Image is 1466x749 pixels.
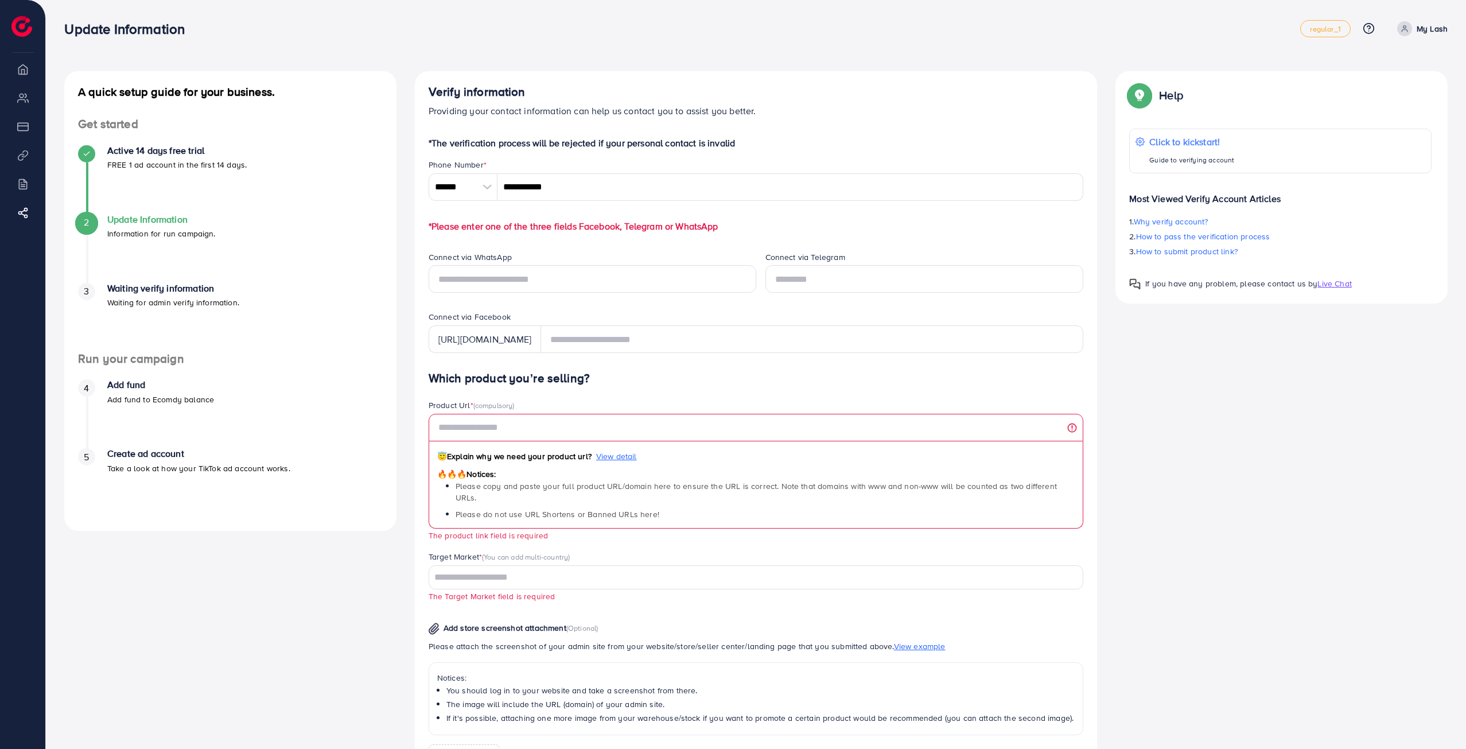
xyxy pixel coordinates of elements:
span: Add store screenshot attachment [444,622,566,634]
h4: Verify information [429,85,1084,99]
input: Search for option [430,569,1069,587]
li: Update Information [64,214,396,283]
span: How to pass the verification process [1136,231,1270,242]
h4: Update Information [107,214,216,225]
h4: Create ad account [107,448,290,459]
p: Take a look at how your TikTok ad account works. [107,461,290,475]
p: *Please enter one of the three fields Facebook, Telegram or WhatsApp [429,219,1084,233]
span: Live Chat [1317,278,1351,289]
span: If you have any problem, please contact us by [1145,278,1317,289]
img: img [429,623,440,635]
h4: Add fund [107,379,214,390]
li: Waiting verify information [64,283,396,352]
span: (You can add multi-country) [482,552,570,562]
span: 3 [84,285,89,298]
img: logo [11,16,32,37]
p: Add fund to Ecomdy balance [107,393,214,406]
span: regular_1 [1310,25,1340,33]
span: Please copy and paste your full product URL/domain here to ensure the URL is correct. Note that d... [456,480,1057,503]
p: 1. [1129,215,1432,228]
span: (Optional) [566,623,598,633]
label: Target Market [429,551,570,562]
li: Add fund [64,379,396,448]
h4: Which product you’re selling? [429,371,1084,386]
iframe: Chat [1417,697,1457,740]
span: 4 [84,382,89,395]
div: [URL][DOMAIN_NAME] [429,325,541,353]
p: Most Viewed Verify Account Articles [1129,183,1432,205]
div: Search for option [429,565,1084,589]
p: Help [1159,88,1183,102]
h3: Update Information [64,21,194,37]
span: 2 [84,216,89,229]
span: 5 [84,451,89,464]
span: Notices: [437,468,496,480]
label: Phone Number [429,159,487,170]
p: Please attach the screenshot of your admin site from your website/store/seller center/landing pag... [429,639,1084,653]
span: How to submit product link? [1136,246,1238,257]
li: Active 14 days free trial [64,145,396,214]
p: 2. [1129,230,1432,243]
p: Guide to verifying account [1149,153,1234,167]
h4: Run your campaign [64,352,396,366]
small: The Target Market field is required [429,591,555,601]
p: My Lash [1417,22,1448,36]
span: Please do not use URL Shortens or Banned URLs here! [456,509,659,520]
img: Popup guide [1129,278,1141,290]
label: Connect via Facebook [429,311,511,323]
span: (compulsory) [473,400,515,410]
h4: Waiting verify information [107,283,239,294]
p: Information for run campaign. [107,227,216,240]
p: Providing your contact information can help us contact you to assist you better. [429,104,1084,118]
h4: Get started [64,117,396,131]
p: *The verification process will be rejected if your personal contact is invalid [429,136,1084,150]
a: My Lash [1393,21,1448,36]
span: View example [894,641,946,652]
span: 🔥🔥🔥 [437,468,466,480]
span: Explain why we need your product url? [437,451,592,462]
li: If it's possible, attaching one more image from your warehouse/stock if you want to promote a cer... [446,712,1075,724]
p: Notices: [437,671,1075,685]
li: The image will include the URL (domain) of your admin site. [446,698,1075,710]
h4: Active 14 days free trial [107,145,247,156]
small: The product link field is required [429,530,548,541]
p: Waiting for admin verify information. [107,296,239,309]
span: Why verify account? [1134,216,1208,227]
h4: A quick setup guide for your business. [64,85,396,99]
label: Product Url [429,399,515,411]
p: 3. [1129,245,1432,258]
label: Connect via WhatsApp [429,251,512,263]
span: 😇 [437,451,447,462]
label: Connect via Telegram [765,251,845,263]
a: regular_1 [1300,20,1350,37]
li: You should log in to your website and take a screenshot from there. [446,685,1075,696]
p: Click to kickstart! [1149,135,1234,149]
li: Create ad account [64,448,396,517]
span: View detail [596,451,637,462]
img: Popup guide [1129,85,1150,106]
p: FREE 1 ad account in the first 14 days. [107,158,247,172]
